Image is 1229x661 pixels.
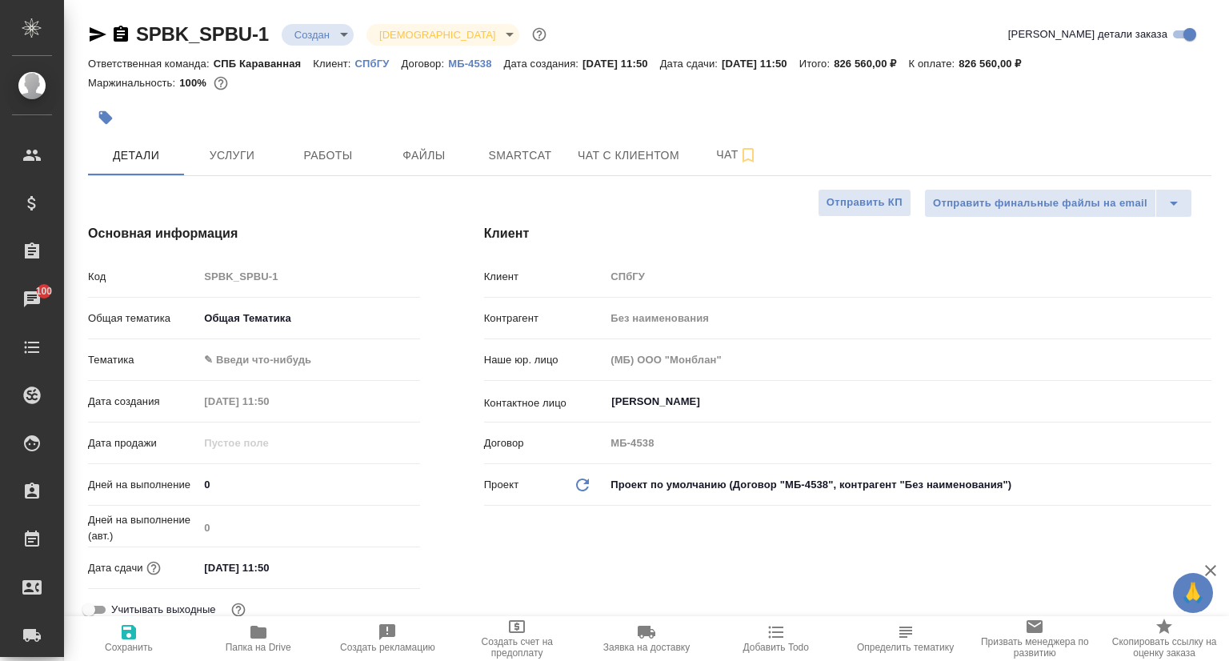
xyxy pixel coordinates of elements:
button: Сохранить [64,616,194,661]
input: Пустое поле [605,431,1211,455]
input: Пустое поле [198,431,338,455]
p: Клиент [484,269,606,285]
p: Дата создания: [504,58,582,70]
p: Договор: [402,58,449,70]
button: 0.00 RUB; [210,73,231,94]
div: Общая Тематика [198,305,419,332]
span: Чат [699,145,775,165]
input: Пустое поле [198,265,419,288]
a: МБ-4538 [448,56,503,70]
h4: Клиент [484,224,1211,243]
p: СПБ Караванная [214,58,314,70]
p: Дата продажи [88,435,198,451]
span: [PERSON_NAME] детали заказа [1008,26,1167,42]
button: Создан [290,28,334,42]
p: Общая тематика [88,310,198,326]
button: 🙏 [1173,573,1213,613]
svg: Подписаться [739,146,758,165]
button: Если добавить услуги и заполнить их объемом, то дата рассчитается автоматически [143,558,164,579]
div: Проект по умолчанию (Договор "МБ-4538", контрагент "Без наименования") [605,471,1211,499]
p: МБ-4538 [448,58,503,70]
button: Доп статусы указывают на важность/срочность заказа [529,24,550,45]
span: 100 [26,283,62,299]
p: Итого: [799,58,834,70]
p: Клиент: [313,58,354,70]
p: [DATE] 11:50 [722,58,799,70]
input: Пустое поле [198,516,419,539]
span: Услуги [194,146,270,166]
p: Дней на выполнение (авт.) [88,512,198,544]
button: Добавить Todo [711,616,841,661]
div: ✎ Введи что-нибудь [198,347,419,374]
span: Детали [98,146,174,166]
button: Определить тематику [841,616,971,661]
p: Дней на выполнение [88,477,198,493]
span: Файлы [386,146,462,166]
p: СПбГУ [355,58,402,70]
input: Пустое поле [198,390,338,413]
p: Дата сдачи [88,560,143,576]
p: Ответственная команда: [88,58,214,70]
button: Выбери, если сб и вс нужно считать рабочими днями для выполнения заказа. [228,599,249,620]
a: SPBK_SPBU-1 [136,23,269,45]
span: Работы [290,146,366,166]
button: Скопировать ссылку для ЯМессенджера [88,25,107,44]
div: split button [924,189,1192,218]
span: Добавить Todo [743,642,809,653]
p: Дата создания [88,394,198,410]
a: 100 [4,279,60,319]
button: Отправить КП [818,189,911,217]
p: Тематика [88,352,198,368]
p: Код [88,269,198,285]
span: Заявка на доставку [603,642,690,653]
input: ✎ Введи что-нибудь [198,473,419,496]
button: Призвать менеджера по развитию [970,616,1099,661]
span: Призвать менеджера по развитию [979,636,1090,659]
div: Создан [282,24,354,46]
p: Договор [484,435,606,451]
button: Заявка на доставку [582,616,711,661]
button: Отправить финальные файлы на email [924,189,1156,218]
button: [DEMOGRAPHIC_DATA] [374,28,500,42]
button: Скопировать ссылку на оценку заказа [1099,616,1229,661]
h4: Основная информация [88,224,420,243]
p: 100% [179,77,210,89]
div: Создан [366,24,519,46]
button: Создать рекламацию [323,616,453,661]
span: Папка на Drive [226,642,291,653]
span: Учитывать выходные [111,602,216,618]
span: Создать рекламацию [340,642,435,653]
span: Отправить финальные файлы на email [933,194,1147,213]
input: ✎ Введи что-нибудь [198,556,338,579]
span: Smartcat [482,146,558,166]
button: Добавить тэг [88,100,123,135]
span: Скопировать ссылку на оценку заказа [1109,636,1219,659]
p: 826 560,00 ₽ [959,58,1033,70]
span: Создать счет на предоплату [462,636,572,659]
p: Наше юр. лицо [484,352,606,368]
button: Папка на Drive [194,616,323,661]
div: ✎ Введи что-нибудь [204,352,400,368]
span: Определить тематику [857,642,954,653]
input: Пустое поле [605,265,1211,288]
button: Создать счет на предоплату [452,616,582,661]
p: Контрагент [484,310,606,326]
input: Пустое поле [605,348,1211,371]
p: [DATE] 11:50 [582,58,660,70]
input: Пустое поле [605,306,1211,330]
p: Маржинальность: [88,77,179,89]
p: Проект [484,477,519,493]
p: Дата сдачи: [660,58,722,70]
span: Сохранить [105,642,153,653]
span: Чат с клиентом [578,146,679,166]
a: СПбГУ [355,56,402,70]
span: Отправить КП [827,194,903,212]
button: Скопировать ссылку [111,25,130,44]
p: 826 560,00 ₽ [834,58,908,70]
span: 🙏 [1179,576,1207,610]
p: Контактное лицо [484,395,606,411]
p: К оплате: [908,58,959,70]
button: Open [1203,400,1206,403]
